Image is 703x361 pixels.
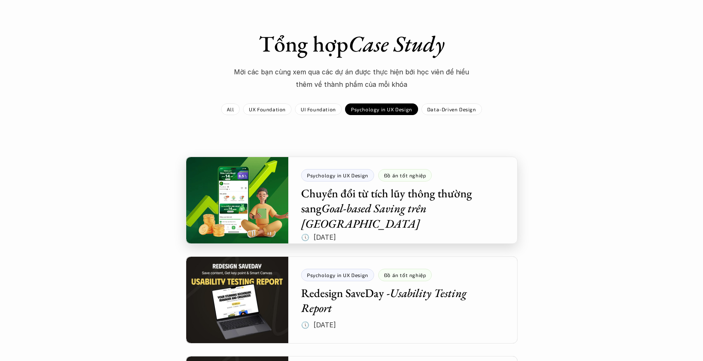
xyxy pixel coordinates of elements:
a: UI Foundation [295,103,342,115]
p: UX Foundation [249,106,286,112]
a: All [221,103,240,115]
p: All [227,106,234,112]
em: Case Study [348,29,445,58]
a: Psychology in UX DesignĐồ án tốt nghiệpChuyển đổi từ tích lũy thông thường sangGoal-based Saving ... [186,157,518,244]
a: Psychology in UX Design [345,103,418,115]
p: Mời các bạn cùng xem qua các dự án được thực hiện bới học viên để hiểu thêm về thành phẩm của mỗi... [227,66,476,91]
p: Psychology in UX Design [351,106,412,112]
a: Data-Driven Design [421,103,482,115]
p: UI Foundation [301,106,336,112]
h1: Tổng hợp [207,30,497,57]
p: Data-Driven Design [427,106,476,112]
a: UX Foundation [243,103,292,115]
a: Psychology in UX DesignĐồ án tốt nghiệpRedesign SaveDay -Usability Testing Report🕔 [DATE] [186,256,518,344]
